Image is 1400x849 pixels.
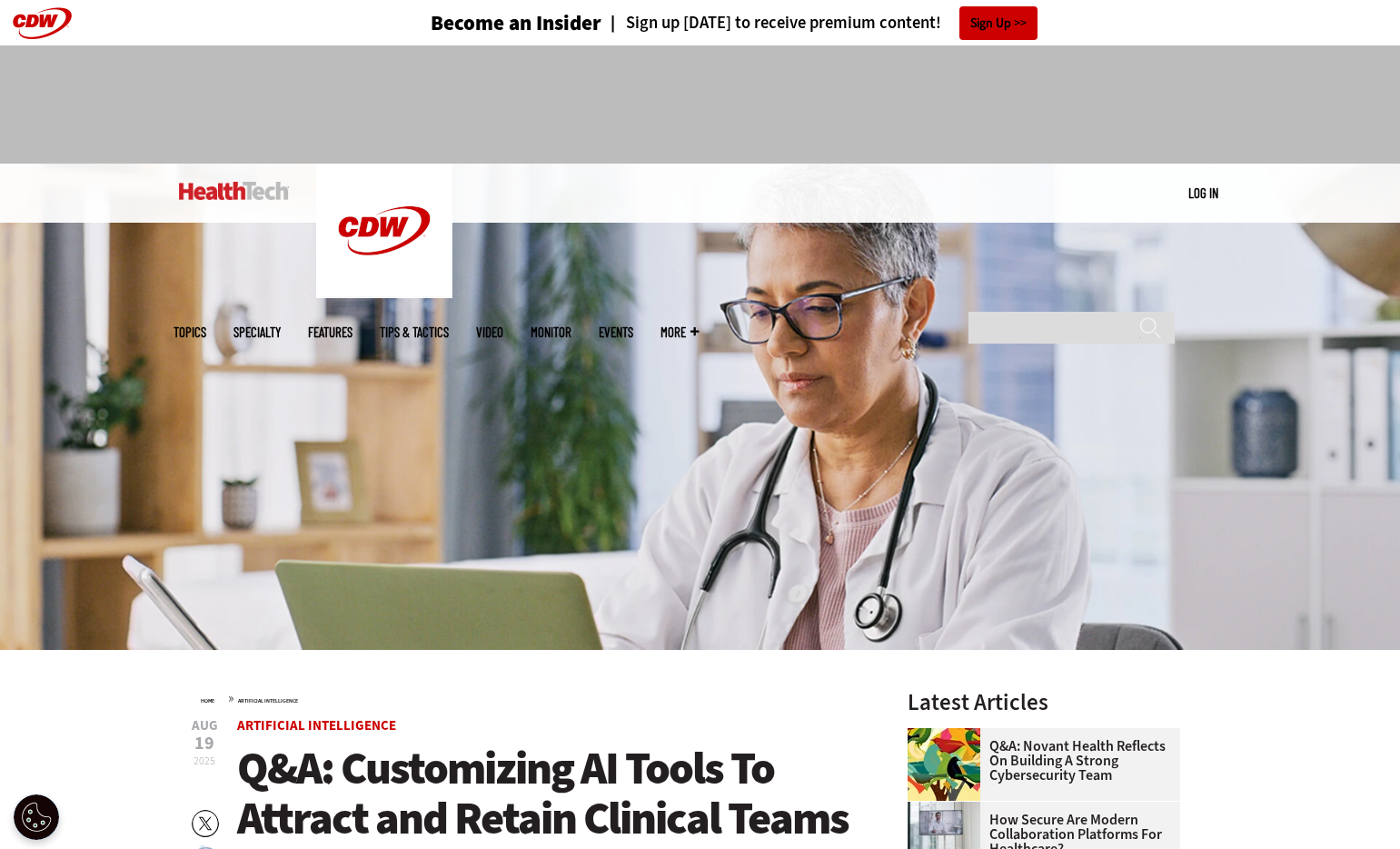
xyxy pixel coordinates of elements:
a: Features [308,325,352,339]
a: abstract illustration of a tree [908,728,989,743]
h3: Become an Insider [431,13,601,34]
span: Aug [192,719,218,733]
h3: Latest Articles [908,691,1180,714]
div: » [201,691,860,705]
div: User menu [1188,184,1218,203]
span: Q&A: Customizing AI Tools To Attract and Retain Clinical Teams [237,738,849,848]
span: Specialty [233,325,281,339]
a: Events [599,325,633,339]
a: Log in [1188,185,1218,201]
span: More [660,325,699,339]
a: Q&A: Novant Health Reflects on Building a Strong Cybersecurity Team [908,739,1169,783]
img: Home [316,164,452,298]
a: Home [201,697,214,704]
a: CDW [316,284,452,303]
a: Video [476,325,503,339]
a: Become an Insider [362,13,601,34]
img: Home [179,182,289,200]
a: Tips & Tactics [380,325,449,339]
button: Open Preferences [14,794,59,840]
span: 2025 [194,754,215,768]
div: Cookie Settings [14,794,59,840]
a: Sign Up [959,6,1038,40]
a: care team speaks with physician over conference call [908,802,989,816]
a: MonITor [531,325,571,339]
span: 19 [192,734,218,753]
a: Artificial Intelligence [237,716,396,734]
a: Sign up [DATE] to receive premium content! [601,15,941,32]
img: abstract illustration of a tree [908,728,980,801]
iframe: advertisement [370,64,1031,145]
a: Artificial Intelligence [238,697,298,704]
span: Topics [174,325,206,339]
